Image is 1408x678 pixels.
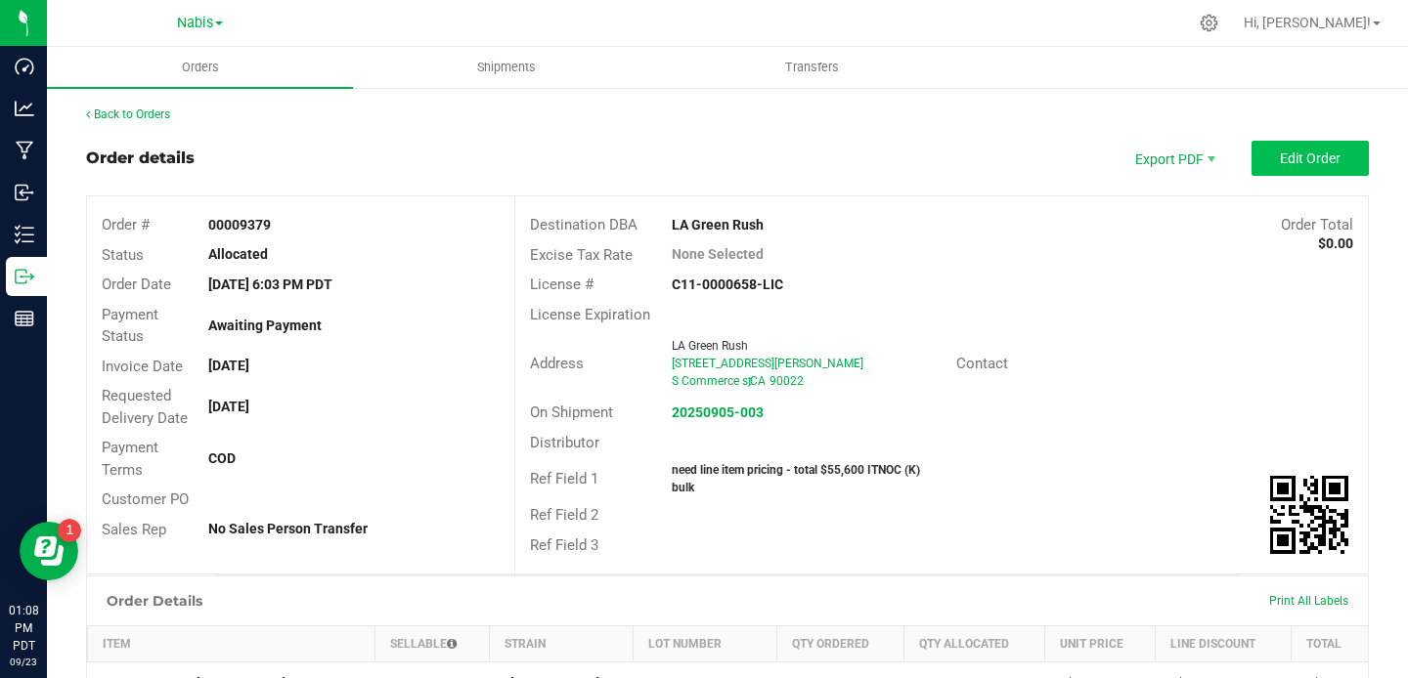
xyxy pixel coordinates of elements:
[530,470,598,487] span: Ref Field 1
[88,626,375,662] th: Item
[15,57,34,76] inline-svg: Dashboard
[672,276,783,292] strong: C11-0000658-LIC
[672,374,752,388] span: S Commerce st
[102,216,150,233] span: Order #
[1281,216,1353,233] span: Order Total
[530,434,599,451] span: Distributor
[1270,476,1348,554] qrcode: 00009379
[659,47,965,88] a: Transfers
[1244,15,1371,30] span: Hi, [PERSON_NAME]!
[1197,14,1221,32] div: Manage settings
[770,374,804,388] span: 90022
[9,602,38,655] p: 01:08 PM PDT
[102,358,183,375] span: Invoice Date
[107,593,202,609] h1: Order Details
[530,536,598,554] span: Ref Field 3
[1280,150,1341,166] span: Edit Order
[15,99,34,118] inline-svg: Analytics
[1115,141,1232,176] li: Export PDF
[155,59,245,76] span: Orders
[903,626,1045,662] th: Qty Allocated
[102,439,158,479] span: Payment Terms
[58,519,81,542] iframe: Resource center unread badge
[86,107,170,121] a: Back to Orders
[102,521,166,538] span: Sales Rep
[15,141,34,160] inline-svg: Manufacturing
[530,355,584,372] span: Address
[530,506,598,524] span: Ref Field 2
[451,59,562,76] span: Shipments
[777,626,903,662] th: Qty Ordered
[672,217,764,233] strong: LA Green Rush
[956,355,1008,372] span: Contact
[750,374,766,388] span: CA
[530,403,613,421] span: On Shipment
[208,318,322,333] strong: Awaiting Payment
[633,626,776,662] th: Lot Number
[1318,235,1353,251] strong: $0.00
[102,490,189,508] span: Customer PO
[208,358,249,373] strong: [DATE]
[15,183,34,202] inline-svg: Inbound
[208,276,332,292] strong: [DATE] 6:03 PM PDT
[1156,626,1292,662] th: Line Discount
[672,404,764,420] a: 20250905-003
[353,47,659,88] a: Shipments
[86,147,195,170] div: Order details
[672,339,748,353] span: LA Green Rush
[15,267,34,286] inline-svg: Outbound
[208,399,249,414] strong: [DATE]
[9,655,38,669] p: 09/23
[1270,476,1348,554] img: Scan me!
[102,387,188,427] span: Requested Delivery Date
[530,216,638,233] span: Destination DBA
[672,463,920,494] strong: need line item pricing - total $55,600 ITNOC (K) bulk
[530,306,650,323] span: License Expiration
[530,246,633,264] span: Excise Tax Rate
[759,59,865,76] span: Transfers
[489,626,633,662] th: Strain
[748,374,750,388] span: ,
[208,246,268,262] strong: Allocated
[102,275,171,293] span: Order Date
[208,521,368,536] strong: No Sales Person Transfer
[1045,626,1156,662] th: Unit Price
[672,246,764,262] strong: None Selected
[20,522,78,580] iframe: Resource center
[208,450,236,466] strong: COD
[47,47,353,88] a: Orders
[375,626,490,662] th: Sellable
[1252,141,1369,176] button: Edit Order
[102,306,158,346] span: Payment Status
[15,309,34,328] inline-svg: Reports
[1292,626,1368,662] th: Total
[15,225,34,244] inline-svg: Inventory
[672,357,863,370] span: [STREET_ADDRESS][PERSON_NAME]
[102,246,144,264] span: Status
[1269,594,1348,608] span: Print All Labels
[177,15,213,31] span: Nabis
[208,217,271,233] strong: 00009379
[530,275,594,293] span: License #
